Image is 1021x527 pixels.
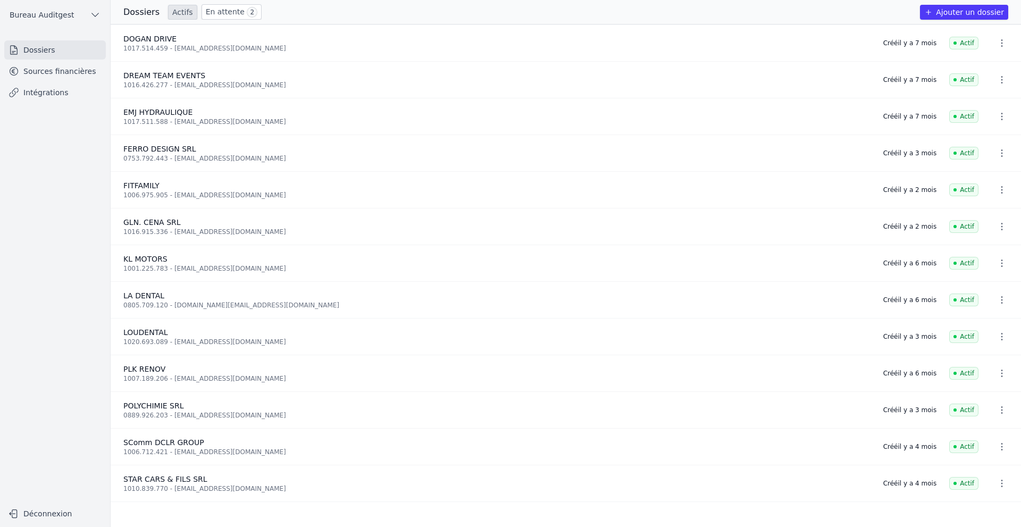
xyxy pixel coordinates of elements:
div: 1010.839.770 - [EMAIL_ADDRESS][DOMAIN_NAME] [123,484,871,493]
a: Dossiers [4,40,106,60]
div: Créé il y a 6 mois [883,296,936,304]
div: Créé il y a 3 mois [883,149,936,157]
span: 2 [247,7,257,18]
div: 1016.915.336 - [EMAIL_ADDRESS][DOMAIN_NAME] [123,228,871,236]
span: Actif [949,257,978,270]
button: Déconnexion [4,505,106,522]
span: Actif [949,183,978,196]
span: FITFAMILY [123,181,160,190]
span: FERRO DESIGN SRL [123,145,196,153]
span: LA DENTAL [123,291,164,300]
div: Créé il y a 7 mois [883,112,936,121]
div: 1006.975.905 - [EMAIL_ADDRESS][DOMAIN_NAME] [123,191,871,199]
a: Sources financières [4,62,106,81]
span: SComm DCLR GROUP [123,438,204,447]
span: Actif [949,147,978,160]
div: 1001.225.783 - [EMAIL_ADDRESS][DOMAIN_NAME] [123,264,871,273]
span: LOUDENTAL [123,328,168,337]
div: Créé il y a 3 mois [883,332,936,341]
span: GLN. CENA SRL [123,218,181,227]
span: Actif [949,404,978,416]
a: Intégrations [4,83,106,102]
span: POLYCHIMIE SRL [123,401,184,410]
button: Ajouter un dossier [920,5,1008,20]
div: 0889.926.203 - [EMAIL_ADDRESS][DOMAIN_NAME] [123,411,871,420]
span: PLK RENOV [123,365,165,373]
div: 1017.514.459 - [EMAIL_ADDRESS][DOMAIN_NAME] [123,44,871,53]
div: Créé il y a 7 mois [883,39,936,47]
div: Créé il y a 3 mois [883,406,936,414]
span: Actif [949,220,978,233]
span: Bureau Auditgest [10,10,74,20]
span: STAR CARS & FILS SRL [123,475,207,483]
span: Actif [949,367,978,380]
span: DOGAN DRIVE [123,35,177,43]
div: 1007.189.206 - [EMAIL_ADDRESS][DOMAIN_NAME] [123,374,871,383]
div: 1020.693.089 - [EMAIL_ADDRESS][DOMAIN_NAME] [123,338,871,346]
a: Actifs [168,5,197,20]
span: Actif [949,37,978,49]
div: Créé il y a 2 mois [883,186,936,194]
div: 1017.511.588 - [EMAIL_ADDRESS][DOMAIN_NAME] [123,118,871,126]
span: KL MOTORS [123,255,168,263]
div: Créé il y a 4 mois [883,479,936,488]
div: Créé il y a 7 mois [883,76,936,84]
div: 0805.709.120 - [DOMAIN_NAME][EMAIL_ADDRESS][DOMAIN_NAME] [123,301,871,309]
span: DREAM TEAM EVENTS [123,71,205,80]
span: Actif [949,294,978,306]
div: Créé il y a 4 mois [883,442,936,451]
div: Créé il y a 2 mois [883,222,936,231]
div: 1016.426.277 - [EMAIL_ADDRESS][DOMAIN_NAME] [123,81,871,89]
div: Créé il y a 6 mois [883,259,936,267]
button: Bureau Auditgest [4,6,106,23]
span: Actif [949,477,978,490]
span: Actif [949,440,978,453]
div: 0753.792.443 - [EMAIL_ADDRESS][DOMAIN_NAME] [123,154,871,163]
span: Actif [949,330,978,343]
span: Actif [949,73,978,86]
div: 1006.712.421 - [EMAIL_ADDRESS][DOMAIN_NAME] [123,448,871,456]
h3: Dossiers [123,6,160,19]
a: En attente 2 [202,4,262,20]
span: EMJ HYDRAULIQUE [123,108,193,116]
div: Créé il y a 6 mois [883,369,936,378]
span: Actif [949,110,978,123]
